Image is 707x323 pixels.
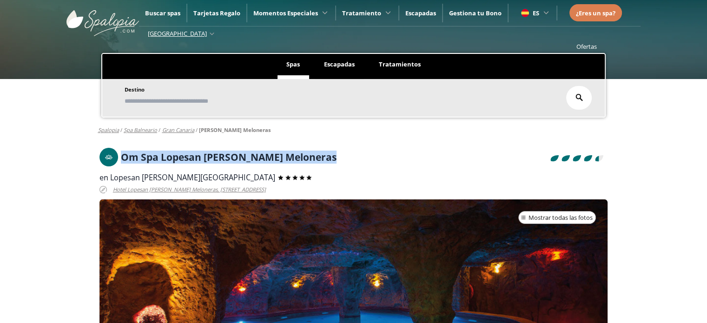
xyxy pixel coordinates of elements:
[196,126,198,134] span: /
[449,9,502,17] a: Gestiona tu Bono
[193,9,240,17] a: Tarjetas Regalo
[113,185,266,195] span: Hotel Lopesan [PERSON_NAME] Meloneras, [STREET_ADDRESS]
[121,152,337,162] h1: Om Spa Lopesan [PERSON_NAME] Meloneras
[145,9,180,17] a: Buscar spas
[124,126,157,133] a: spa balneario
[576,8,615,18] a: ¿Eres un spa?
[99,172,275,183] span: en Lopesan [PERSON_NAME][GEOGRAPHIC_DATA]
[405,9,436,17] a: Escapadas
[120,126,122,134] span: /
[379,60,421,68] span: Tratamientos
[199,126,271,133] a: [PERSON_NAME] meloneras
[576,9,615,17] span: ¿Eres un spa?
[529,213,593,223] span: Mostrar todas las fotos
[324,60,355,68] span: Escapadas
[286,60,300,68] span: Spas
[576,42,597,51] a: Ofertas
[148,29,207,38] span: [GEOGRAPHIC_DATA]
[159,126,160,134] span: /
[98,126,119,133] a: Spalopia
[125,86,145,93] span: Destino
[162,126,194,133] a: gran canaria
[66,1,139,36] img: ImgLogoSpalopia.BvClDcEz.svg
